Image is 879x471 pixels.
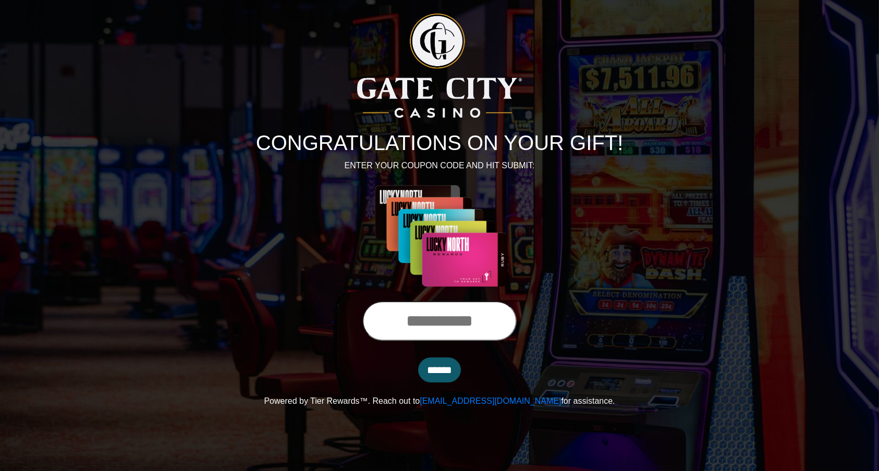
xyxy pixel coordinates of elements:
[264,396,615,405] span: Powered by Tier Rewards™. Reach out to for assistance.
[347,184,532,289] img: Center Image
[357,14,522,118] img: Logo
[150,159,729,172] p: ENTER YOUR COUPON CODE AND HIT SUBMIT:
[150,130,729,155] h1: CONGRATULATIONS ON YOUR GIFT!
[420,396,561,405] a: [EMAIL_ADDRESS][DOMAIN_NAME]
